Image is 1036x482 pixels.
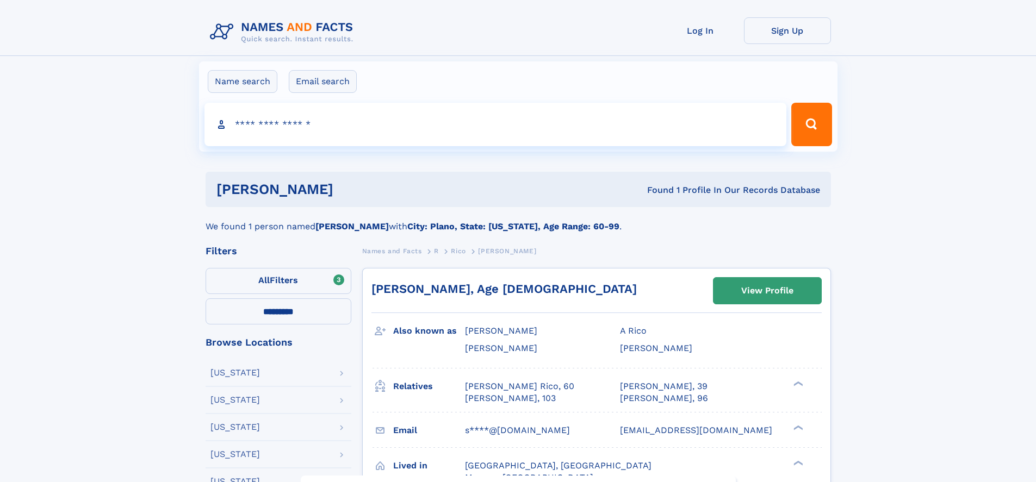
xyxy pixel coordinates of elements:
a: [PERSON_NAME], 39 [620,380,708,392]
div: ❯ [791,459,804,466]
b: City: Plano, State: [US_STATE], Age Range: 60-99 [407,221,619,231]
div: Browse Locations [206,337,351,347]
a: Log In [657,17,744,44]
a: Sign Up [744,17,831,44]
div: ❯ [791,380,804,387]
span: [PERSON_NAME] [620,343,692,353]
div: Filters [206,246,351,256]
div: Found 1 Profile In Our Records Database [490,184,820,196]
input: search input [204,103,787,146]
div: [US_STATE] [210,368,260,377]
a: Names and Facts [362,244,422,258]
span: R [434,247,439,255]
div: [US_STATE] [210,450,260,459]
span: [PERSON_NAME] [465,325,537,336]
div: View Profile [741,278,793,303]
span: [EMAIL_ADDRESS][DOMAIN_NAME] [620,425,772,435]
a: [PERSON_NAME], 96 [620,392,708,404]
h3: Email [393,421,465,440]
a: [PERSON_NAME], 103 [465,392,556,404]
label: Filters [206,268,351,294]
div: We found 1 person named with . [206,207,831,233]
div: [US_STATE] [210,423,260,431]
a: R [434,244,439,258]
label: Email search [289,70,357,93]
a: [PERSON_NAME], Age [DEMOGRAPHIC_DATA] [371,282,637,296]
a: Rico [451,244,466,258]
button: Search Button [791,103,832,146]
a: View Profile [714,278,821,304]
h3: Lived in [393,456,465,475]
a: [PERSON_NAME] Rico, 60 [465,380,574,392]
div: [US_STATE] [210,396,260,404]
span: Rico [451,247,466,255]
span: [PERSON_NAME] [478,247,536,255]
b: [PERSON_NAME] [315,221,389,231]
div: ❯ [791,424,804,431]
span: A Rico [620,325,647,336]
span: [GEOGRAPHIC_DATA], [GEOGRAPHIC_DATA] [465,460,652,471]
span: All [258,275,270,285]
h1: [PERSON_NAME] [216,183,491,196]
h3: Relatives [393,377,465,396]
img: Logo Names and Facts [206,17,362,47]
label: Name search [208,70,277,93]
h3: Also known as [393,322,465,340]
span: [PERSON_NAME] [465,343,537,353]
